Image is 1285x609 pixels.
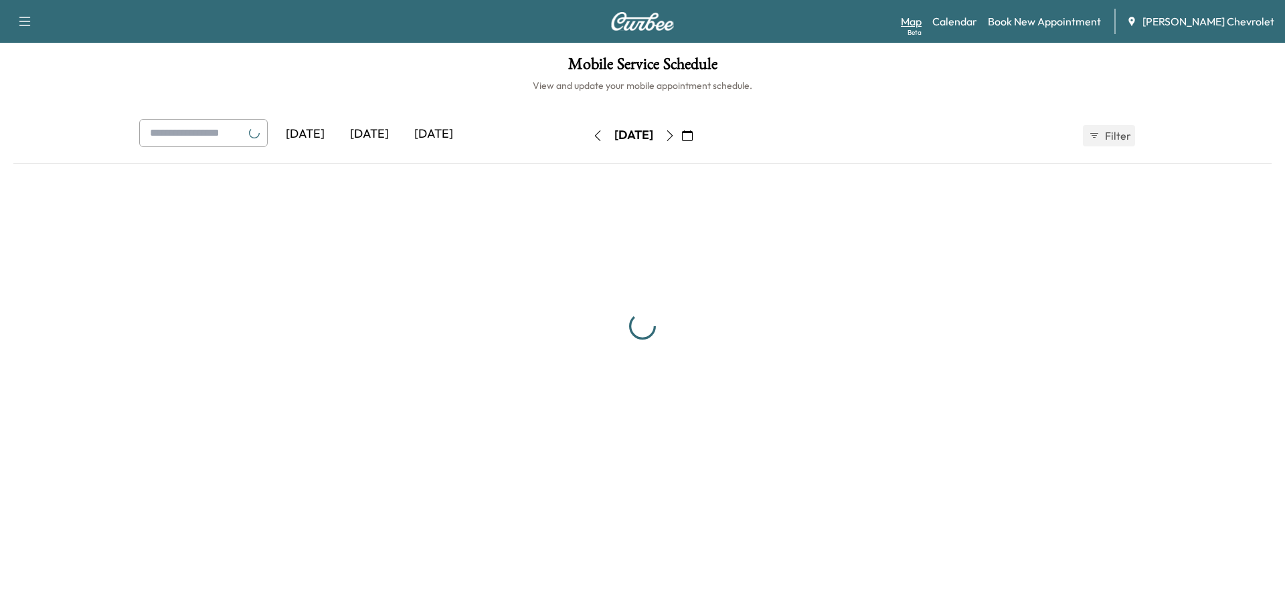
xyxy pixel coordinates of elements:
[273,119,337,150] div: [DATE]
[1083,125,1135,146] button: Filter
[13,79,1272,92] h6: View and update your mobile appointment schedule.
[402,119,466,150] div: [DATE]
[908,27,922,37] div: Beta
[901,13,922,29] a: MapBeta
[337,119,402,150] div: [DATE]
[13,56,1272,79] h1: Mobile Service Schedule
[932,13,977,29] a: Calendar
[1142,13,1274,29] span: [PERSON_NAME] Chevrolet
[1105,128,1129,144] span: Filter
[614,127,653,144] div: [DATE]
[610,12,675,31] img: Curbee Logo
[988,13,1101,29] a: Book New Appointment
